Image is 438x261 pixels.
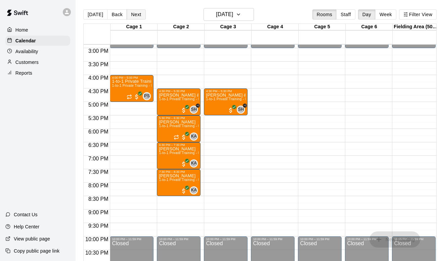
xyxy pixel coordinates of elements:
[159,143,199,147] div: 6:30 PM – 7:30 PM
[300,237,340,241] div: 10:00 PM – 11:59 PM
[159,178,208,182] span: 1-to-1 Private Training - Hitting
[159,124,208,128] span: 1-to-1 Private Training - Hitting
[191,160,197,167] span: KA
[375,9,396,20] button: Week
[5,25,70,35] a: Home
[87,196,110,202] span: 8:30 PM
[15,27,28,33] p: Home
[5,57,70,67] a: Customers
[192,186,198,194] span: Kevin Akiyama
[336,9,355,20] button: Staff
[84,236,110,242] span: 10:00 PM
[127,94,132,100] span: Recurring event
[87,129,110,135] span: 6:00 PM
[190,186,198,194] div: Kevin Akiyama
[205,24,252,30] div: Cage 3
[157,115,201,142] div: 5:30 PM – 6:30 PM: 1-to-1 Private Training - Hitting
[15,37,36,44] p: Calendar
[14,248,59,254] p: Copy public page link
[227,107,234,114] span: All customers have paid
[87,88,110,94] span: 4:30 PM
[15,70,32,76] p: Reports
[87,75,110,81] span: 4:00 PM
[347,237,387,241] div: 10:00 PM – 11:59 PM
[159,170,199,174] div: 7:30 PM – 8:30 PM
[180,161,187,167] span: All customers have paid
[87,169,110,175] span: 7:30 PM
[369,236,420,242] span: You don't have the permission to add bookings
[112,237,151,241] div: 10:00 PM – 11:59 PM
[346,24,393,30] div: Cage 6
[143,92,151,100] div: Phillip Seok
[87,223,110,229] span: 9:30 PM
[204,88,248,115] div: 4:30 PM – 5:30 PM: 1-to-1 Private Training - Hitting
[190,106,198,114] div: Shoya Hase
[157,88,201,115] div: 4:30 PM – 5:30 PM: 1-to-1 Private Training - Hitting
[15,59,39,66] p: Customers
[238,106,244,113] span: SH
[14,235,50,242] p: View public page
[157,169,201,196] div: 7:30 PM – 8:30 PM: Peter Tsialtas
[159,89,199,93] div: 4:30 PM – 5:30 PM
[83,9,107,20] button: [DATE]
[159,116,199,120] div: 5:30 PM – 6:30 PM
[5,68,70,78] a: Reports
[87,115,110,121] span: 5:30 PM
[159,151,208,155] span: 1-to-1 Private Training - Hitting
[190,133,198,141] div: Kevin Akiyama
[252,24,299,30] div: Cage 4
[157,142,201,169] div: 6:30 PM – 7:30 PM: oliver fanning
[112,76,151,79] div: 4:00 PM – 5:00 PM
[110,75,154,102] div: 4:00 PM – 5:00 PM: 1-to-1 Private Training - Hitting (Lucas)
[191,187,197,194] span: KA
[190,159,198,167] div: Kevin Akiyama
[159,97,208,101] span: 1-to-1 Private Training - Hitting
[399,9,437,20] button: Filter View
[312,9,337,20] button: Rooms
[192,106,198,114] span: Shoya Hase & 1 other
[180,188,187,194] span: All customers have paid
[239,106,245,114] span: Shoya Hase & 1 other
[87,142,110,148] span: 6:30 PM
[5,46,70,57] a: Availability
[5,36,70,46] a: Calendar
[191,133,197,140] span: KA
[216,10,233,19] h6: [DATE]
[145,92,151,100] span: Phillip Seok
[192,159,198,167] span: Kevin Akiyama
[111,24,158,30] div: Cage 1
[107,9,127,20] button: Back
[299,24,346,30] div: Cage 5
[87,156,110,161] span: 7:00 PM
[237,106,245,114] div: Shoya Hase
[14,211,38,218] p: Contact Us
[87,48,110,54] span: 3:00 PM
[87,210,110,215] span: 9:00 PM
[192,133,198,141] span: Kevin Akiyama
[159,237,199,241] div: 10:00 PM – 11:59 PM
[87,183,110,188] span: 8:00 PM
[112,84,161,87] span: 1-to-1 Private Training - Hitting
[127,9,145,20] button: Next
[174,135,179,140] span: Recurring event
[133,94,140,100] span: All customers have paid
[87,102,110,108] span: 5:00 PM
[206,237,246,241] div: 10:00 PM – 11:59 PM
[358,9,376,20] button: Day
[253,237,293,241] div: 10:00 PM – 11:59 PM
[87,62,110,67] span: 3:30 PM
[196,104,200,108] span: +1
[144,93,150,100] span: PS
[206,89,246,93] div: 4:30 PM – 5:30 PM
[14,223,39,230] p: Help Center
[206,97,255,101] span: 1-to-1 Private Training - Hitting
[204,8,254,21] button: [DATE]
[191,106,197,113] span: SH
[180,134,187,141] span: All customers have paid
[243,104,247,108] span: +1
